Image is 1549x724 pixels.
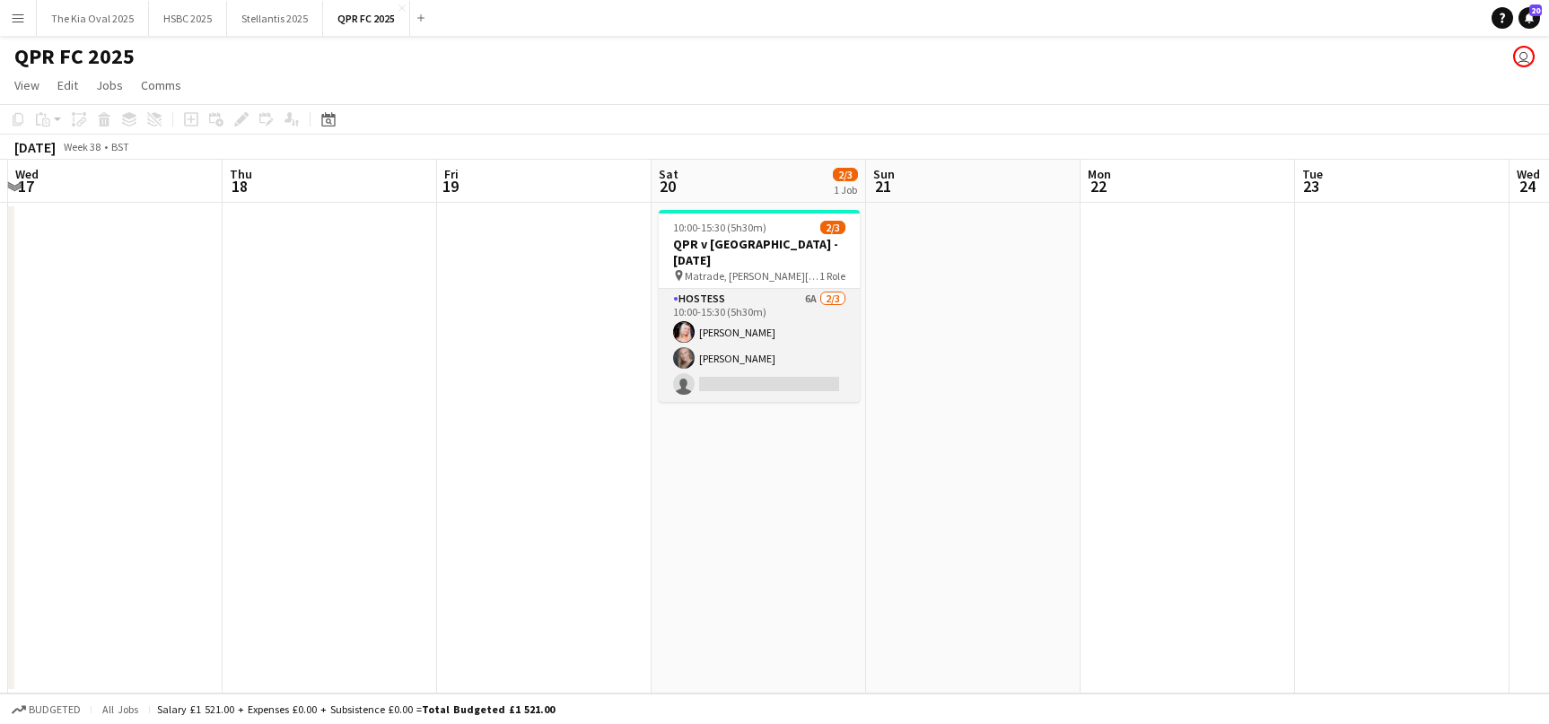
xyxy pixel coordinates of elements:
span: 18 [227,176,252,196]
button: The Kia Oval 2025 [37,1,149,36]
span: Jobs [96,77,123,93]
h1: QPR FC 2025 [14,43,135,70]
span: 2/3 [820,221,845,234]
span: Wed [1517,166,1540,182]
div: [DATE] [14,138,56,156]
span: Budgeted [29,703,81,716]
button: HSBC 2025 [149,1,227,36]
h3: QPR v [GEOGRAPHIC_DATA] - [DATE] [659,236,860,268]
span: 21 [871,176,895,196]
span: 22 [1085,176,1111,196]
span: Matrade, [PERSON_NAME][GEOGRAPHIC_DATA], [GEOGRAPHIC_DATA], [GEOGRAPHIC_DATA] [685,269,819,283]
span: Edit [57,77,78,93]
span: 23 [1300,176,1323,196]
span: 10:00-15:30 (5h30m) [673,221,766,234]
app-job-card: 10:00-15:30 (5h30m)2/3QPR v [GEOGRAPHIC_DATA] - [DATE] Matrade, [PERSON_NAME][GEOGRAPHIC_DATA], [... [659,210,860,402]
span: 20 [656,176,678,196]
span: View [14,77,39,93]
span: Thu [230,166,252,182]
div: 1 Job [834,183,857,196]
span: 2/3 [833,168,858,181]
a: Edit [50,74,85,97]
span: Sun [873,166,895,182]
app-user-avatar: Sam Johannesson [1513,46,1535,67]
button: QPR FC 2025 [323,1,410,36]
span: Wed [15,166,39,182]
div: Salary £1 521.00 + Expenses £0.00 + Subsistence £0.00 = [157,702,555,716]
span: 17 [13,176,39,196]
button: Stellantis 2025 [227,1,323,36]
span: All jobs [99,702,142,716]
span: Week 38 [59,140,104,153]
span: Mon [1088,166,1111,182]
span: Comms [141,77,181,93]
a: Jobs [89,74,130,97]
span: 19 [442,176,459,196]
app-card-role: Hostess6A2/310:00-15:30 (5h30m)[PERSON_NAME][PERSON_NAME] [659,289,860,402]
span: Total Budgeted £1 521.00 [422,702,555,716]
button: Budgeted [9,700,83,720]
span: 24 [1514,176,1540,196]
div: BST [111,140,129,153]
span: 1 Role [819,269,845,283]
a: Comms [134,74,188,97]
a: 20 [1518,7,1540,29]
span: Tue [1302,166,1323,182]
span: Fri [444,166,459,182]
span: Sat [659,166,678,182]
span: 20 [1529,4,1542,16]
a: View [7,74,47,97]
